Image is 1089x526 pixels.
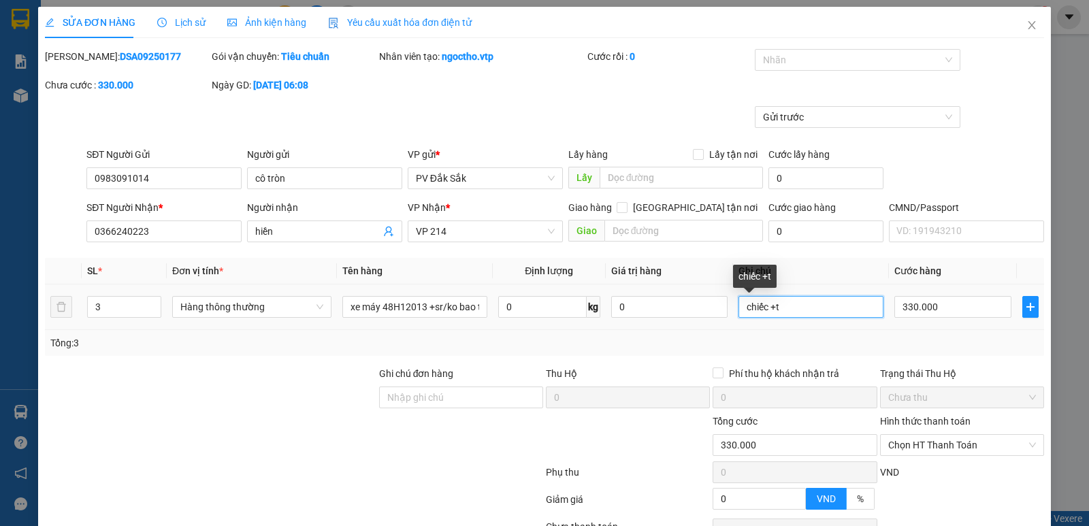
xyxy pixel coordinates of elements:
span: VND [817,493,836,504]
span: PV Bình Dương [137,95,183,103]
b: 0 [630,51,635,62]
span: PV Đắk Sắk [46,95,81,103]
div: VP gửi [408,147,563,162]
span: Giá trị hàng [611,265,662,276]
span: SL [87,265,98,276]
input: Dọc đường [600,167,764,188]
strong: BIÊN NHẬN GỬI HÀNG HOÁ [47,82,158,92]
span: Cước hàng [894,265,941,276]
button: plus [1022,296,1039,318]
label: Hình thức thanh toán [880,416,971,427]
input: Dọc đường [604,220,764,242]
span: Định lượng [525,265,573,276]
span: % [857,493,864,504]
input: Ghi Chú [738,296,883,318]
span: edit [45,18,54,27]
span: Lấy [568,167,600,188]
b: DSA09250177 [120,51,181,62]
input: Cước lấy hàng [768,167,883,189]
span: Lịch sử [157,17,206,28]
b: [DATE] 06:08 [253,80,308,91]
span: DSA09250178 [131,51,192,61]
div: [PERSON_NAME]: [45,49,209,64]
span: plus [1023,301,1038,312]
span: close [1026,20,1037,31]
span: kg [587,296,600,318]
span: Tổng cước [713,416,758,427]
strong: CÔNG TY TNHH [GEOGRAPHIC_DATA] 214 QL13 - P.26 - Q.BÌNH THẠNH - TP HCM 1900888606 [35,22,110,73]
img: logo [14,31,31,65]
span: Gửi trước [763,107,953,127]
span: Thu Hộ [546,368,577,379]
span: Giao [568,220,604,242]
div: Người gửi [247,147,402,162]
div: Cước rồi : [587,49,751,64]
span: user-add [383,226,394,237]
span: Nơi gửi: [14,95,28,114]
div: Gói vận chuyển: [212,49,376,64]
input: Cước giao hàng [768,220,883,242]
span: Lấy hàng [568,149,608,160]
span: Nơi nhận: [104,95,126,114]
span: Hàng thông thường [180,297,323,317]
span: VND [880,467,899,478]
input: VD: Bàn, Ghế [342,296,487,318]
button: Close [1013,7,1051,45]
span: PV Đắk Sắk [416,168,555,188]
div: chiếc +t [733,265,777,288]
span: SỬA ĐƠN HÀNG [45,17,135,28]
span: Đơn vị tính [172,265,223,276]
span: 06:09:23 [DATE] [129,61,192,71]
span: clock-circle [157,18,167,27]
span: Ảnh kiện hàng [227,17,306,28]
span: Chưa thu [888,387,1036,408]
b: 330.000 [98,80,133,91]
div: SĐT Người Nhận [86,200,242,215]
div: Trạng thái Thu Hộ [880,366,1044,381]
div: Chưa cước : [45,78,209,93]
span: Yêu cầu xuất hóa đơn điện tử [328,17,472,28]
th: Ghi chú [733,258,889,284]
div: CMND/Passport [889,200,1044,215]
label: Cước giao hàng [768,202,836,213]
div: SĐT Người Gửi [86,147,242,162]
div: Ngày GD: [212,78,376,93]
div: Nhân viên tạo: [379,49,585,64]
div: Giảm giá [544,492,711,516]
div: Tổng: 3 [50,335,421,350]
span: picture [227,18,237,27]
label: Cước lấy hàng [768,149,830,160]
input: Ghi chú đơn hàng [379,387,543,408]
span: Tên hàng [342,265,383,276]
span: [GEOGRAPHIC_DATA] tận nơi [628,200,763,215]
button: delete [50,296,72,318]
span: Chọn HT Thanh Toán [888,435,1036,455]
span: VP 214 [416,221,555,242]
b: Tiêu chuẩn [281,51,329,62]
span: Lấy tận nơi [704,147,763,162]
label: Ghi chú đơn hàng [379,368,454,379]
span: Giao hàng [568,202,612,213]
span: VP Nhận [408,202,446,213]
div: Người nhận [247,200,402,215]
div: Phụ thu [544,465,711,489]
b: ngoctho.vtp [442,51,493,62]
img: icon [328,18,339,29]
span: Phí thu hộ khách nhận trả [724,366,845,381]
